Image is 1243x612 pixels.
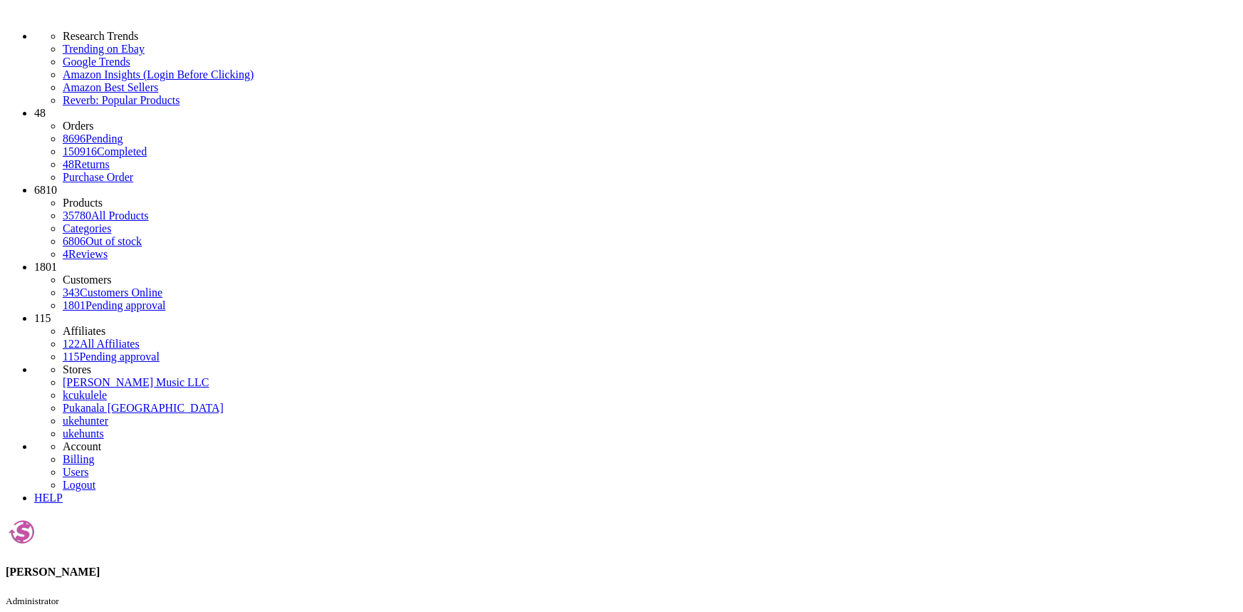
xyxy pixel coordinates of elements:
[63,145,147,157] a: 150916Completed
[63,145,97,157] span: 150916
[63,415,108,427] a: ukehunter
[63,299,165,311] a: 1801Pending approval
[63,235,142,247] a: 6806Out of stock
[63,30,1237,43] li: Research Trends
[63,248,108,260] a: 4Reviews
[63,351,79,363] span: 115
[63,235,85,247] span: 6806
[6,516,38,548] img: Amber Helgren
[34,184,57,196] span: 6810
[63,363,1237,376] li: Stores
[6,596,59,606] small: Administrator
[34,107,46,119] span: 48
[63,453,94,465] a: Billing
[63,222,111,234] a: Categories
[63,286,80,299] span: 343
[63,209,148,222] a: 35780All Products
[63,440,1237,453] li: Account
[63,133,85,145] span: 8696
[34,312,51,324] span: 115
[63,209,91,222] span: 35780
[63,120,1237,133] li: Orders
[34,492,63,504] a: HELP
[63,171,133,183] a: Purchase Order
[63,286,162,299] a: 343Customers Online
[63,56,1237,68] a: Google Trends
[63,338,140,350] a: 122All Affiliates
[63,94,1237,107] a: Reverb: Popular Products
[63,158,74,170] span: 48
[34,261,57,273] span: 1801
[63,466,88,478] a: Users
[63,427,104,440] a: ukehunts
[63,158,110,170] a: 48Returns
[63,338,80,350] span: 122
[63,81,1237,94] a: Amazon Best Sellers
[63,68,1237,81] a: Amazon Insights (Login Before Clicking)
[6,566,1237,579] h4: [PERSON_NAME]
[63,389,107,401] a: kcukulele
[63,376,209,388] a: [PERSON_NAME] Music LLC
[63,248,68,260] span: 4
[63,351,160,363] a: 115Pending approval
[63,43,1237,56] a: Trending on Ebay
[63,133,1237,145] a: 8696Pending
[63,325,1237,338] li: Affiliates
[63,402,224,414] a: Pukanala [GEOGRAPHIC_DATA]
[63,479,95,491] a: Logout
[63,299,85,311] span: 1801
[63,197,1237,209] li: Products
[63,274,1237,286] li: Customers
